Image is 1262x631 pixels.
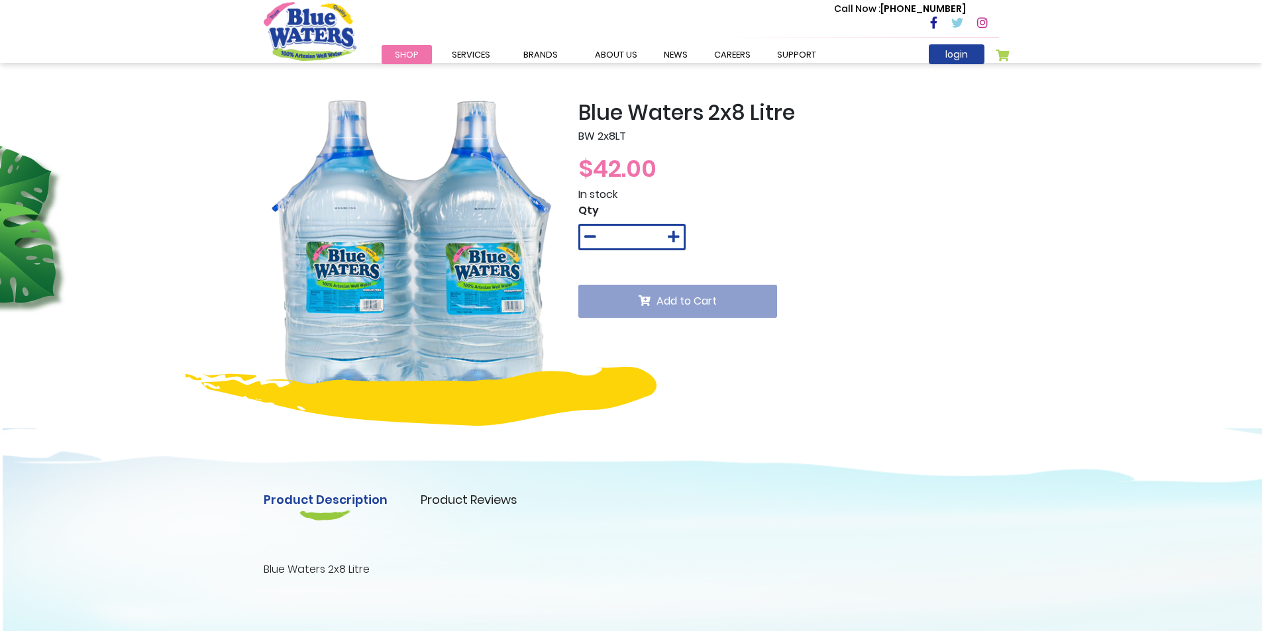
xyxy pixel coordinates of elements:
img: Blue_Waters_2x8_Litre_1_1.png [264,100,558,395]
a: Product Reviews [421,491,517,509]
span: Qty [578,203,599,218]
span: Brands [523,48,558,61]
a: Product Description [264,491,388,509]
span: In stock [578,187,617,202]
p: Blue Waters 2x8 Litre [264,561,999,577]
h2: Blue Waters 2x8 Litre [578,100,999,125]
span: Services [452,48,490,61]
a: store logo [264,2,356,60]
img: yellow-design.png [185,367,657,426]
a: support [764,45,829,64]
a: about us [582,45,651,64]
p: [PHONE_NUMBER] [834,2,966,16]
a: careers [701,45,764,64]
span: Shop [395,48,419,61]
a: login [929,44,984,64]
p: BW 2x8LT [578,128,999,144]
a: News [651,45,701,64]
span: Call Now : [834,2,880,15]
span: $42.00 [578,152,657,185]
